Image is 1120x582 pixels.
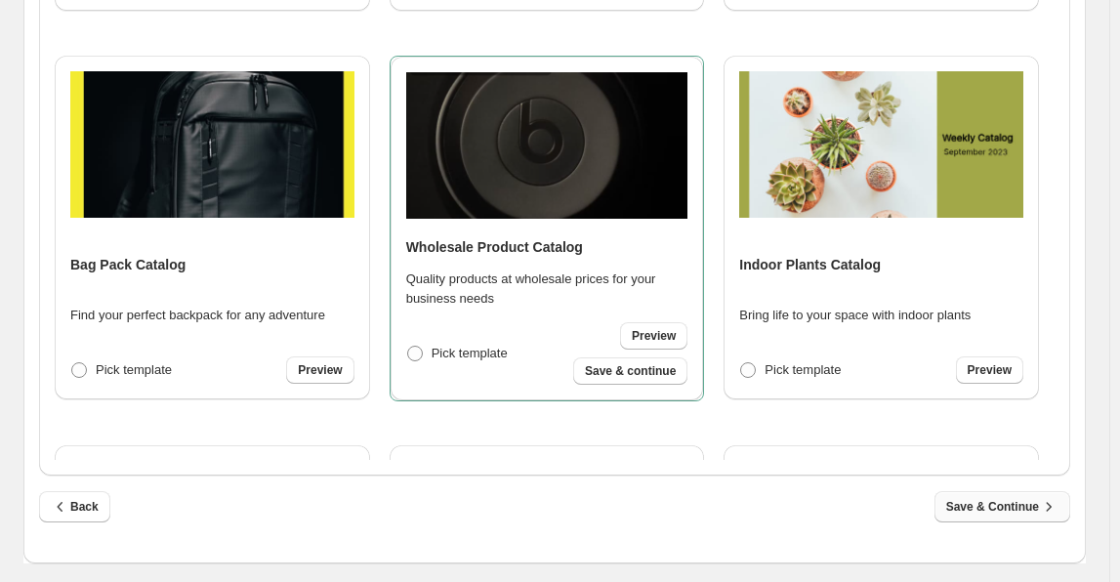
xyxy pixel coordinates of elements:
a: Preview [620,322,687,350]
span: Save & Continue [946,497,1058,517]
span: Preview [968,362,1012,378]
p: Bring life to your space with indoor plants [739,306,971,325]
h4: Indoor Plants Catalog [739,255,881,274]
p: Find your perfect backpack for any adventure [70,306,325,325]
span: Preview [632,328,676,344]
button: Save & Continue [934,491,1070,522]
span: Pick template [96,362,172,377]
span: Pick template [432,346,508,360]
span: Pick template [765,362,841,377]
button: Back [39,491,110,522]
h4: Bag Pack Catalog [70,255,186,274]
a: Preview [956,356,1023,384]
span: Back [51,497,99,517]
p: Quality products at wholesale prices for your business needs [406,270,688,309]
a: Preview [286,356,353,384]
h4: Wholesale Product Catalog [406,237,583,257]
span: Preview [298,362,342,378]
span: Save & continue [585,363,676,379]
button: Save & continue [573,357,687,385]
